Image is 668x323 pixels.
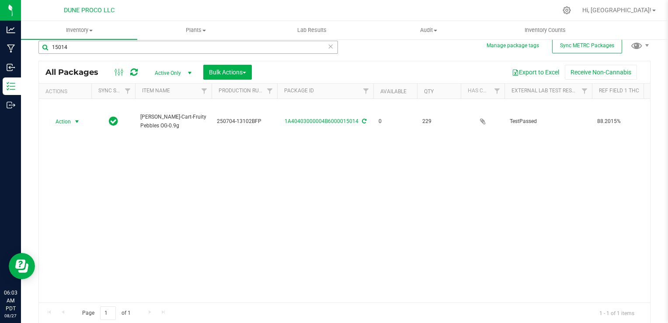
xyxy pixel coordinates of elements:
a: Sync Status [98,88,132,94]
a: Available [380,88,407,95]
div: Actions [45,88,88,95]
span: Hi, [GEOGRAPHIC_DATA]! [582,7,651,14]
span: Sync from Compliance System [361,118,366,124]
a: Inventory [21,21,137,39]
a: Production Run [219,88,263,94]
span: Action [48,116,71,128]
button: Bulk Actions [203,65,252,80]
span: Sync METRC Packages [560,42,614,49]
span: 250704-13102BFP [217,117,272,126]
span: Audit [371,26,486,34]
div: Manage settings [561,6,572,14]
a: Filter [359,84,373,98]
a: External Lab Test Result [511,88,580,94]
iframe: Resource center [9,253,35,279]
span: [PERSON_NAME]-Cart-Fruity Pebbles OG-0.9g [140,113,206,130]
span: Lab Results [285,26,338,34]
span: 1 - 1 of 1 items [592,306,641,319]
a: Audit [370,21,487,39]
a: Plants [137,21,254,39]
span: In Sync [109,115,118,127]
span: TestPassed [510,117,587,126]
button: Receive Non-Cannabis [565,65,637,80]
a: Filter [578,84,592,98]
button: Sync METRC Packages [552,38,622,53]
span: Inventory Counts [513,26,578,34]
p: 06:03 AM PDT [4,289,17,312]
span: select [72,116,83,128]
span: 0 [379,117,412,126]
inline-svg: Inbound [7,63,15,72]
inline-svg: Manufacturing [7,44,15,53]
input: Search Package ID, Item Name, SKU, Lot or Part Number... [38,41,338,54]
span: 88.2015% [597,117,663,126]
a: 1A40403000004B6000015014 [285,118,358,124]
a: Filter [121,84,135,98]
a: Lab Results [254,21,370,39]
span: Plants [138,26,253,34]
a: Filter [263,84,277,98]
p: 08/27 [4,312,17,319]
span: Bulk Actions [209,69,246,76]
a: Item Name [142,88,170,94]
span: 229 [422,117,456,126]
button: Manage package tags [487,42,539,49]
inline-svg: Inventory [7,82,15,91]
a: Package ID [284,88,314,94]
button: Export to Excel [506,65,565,80]
a: Ref Field 1 THC [599,88,639,94]
a: Filter [197,84,212,98]
input: 1 [100,306,116,320]
inline-svg: Analytics [7,25,15,34]
a: Qty [424,88,434,95]
a: Filter [490,84,504,98]
a: Inventory Counts [487,21,603,39]
span: Inventory [21,26,137,34]
span: DUNE PROCO LLC [64,7,115,14]
inline-svg: Outbound [7,101,15,109]
span: All Packages [45,67,107,77]
span: Page of 1 [75,306,138,320]
span: Clear [327,41,334,52]
th: Has COA [461,84,504,99]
